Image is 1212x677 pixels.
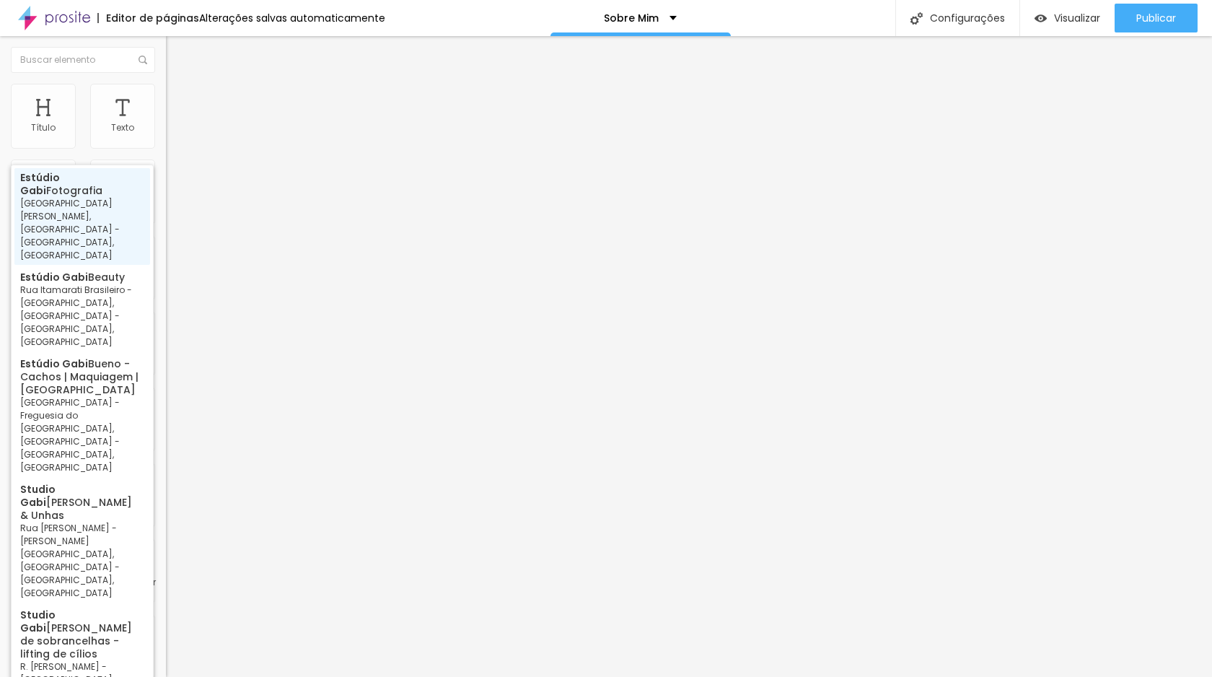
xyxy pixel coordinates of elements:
[111,121,134,134] font: Texto
[139,56,147,64] img: Ícone
[1020,4,1115,32] button: Visualizar
[930,11,1005,25] font: Configurações
[199,11,385,25] font: Alterações salvas automaticamente
[604,11,659,25] font: Sobre Mim
[1115,4,1198,32] button: Publicar
[20,621,132,661] font: [PERSON_NAME] de sobrancelhas - lifting de cílios
[166,36,1212,677] iframe: Editor
[1054,11,1100,25] font: Visualizar
[106,11,199,25] font: Editor de páginas
[31,121,56,134] font: Título
[910,12,923,25] img: Ícone
[1035,12,1047,25] img: view-1.svg
[1136,11,1176,25] font: Publicar
[11,47,155,73] input: Buscar elemento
